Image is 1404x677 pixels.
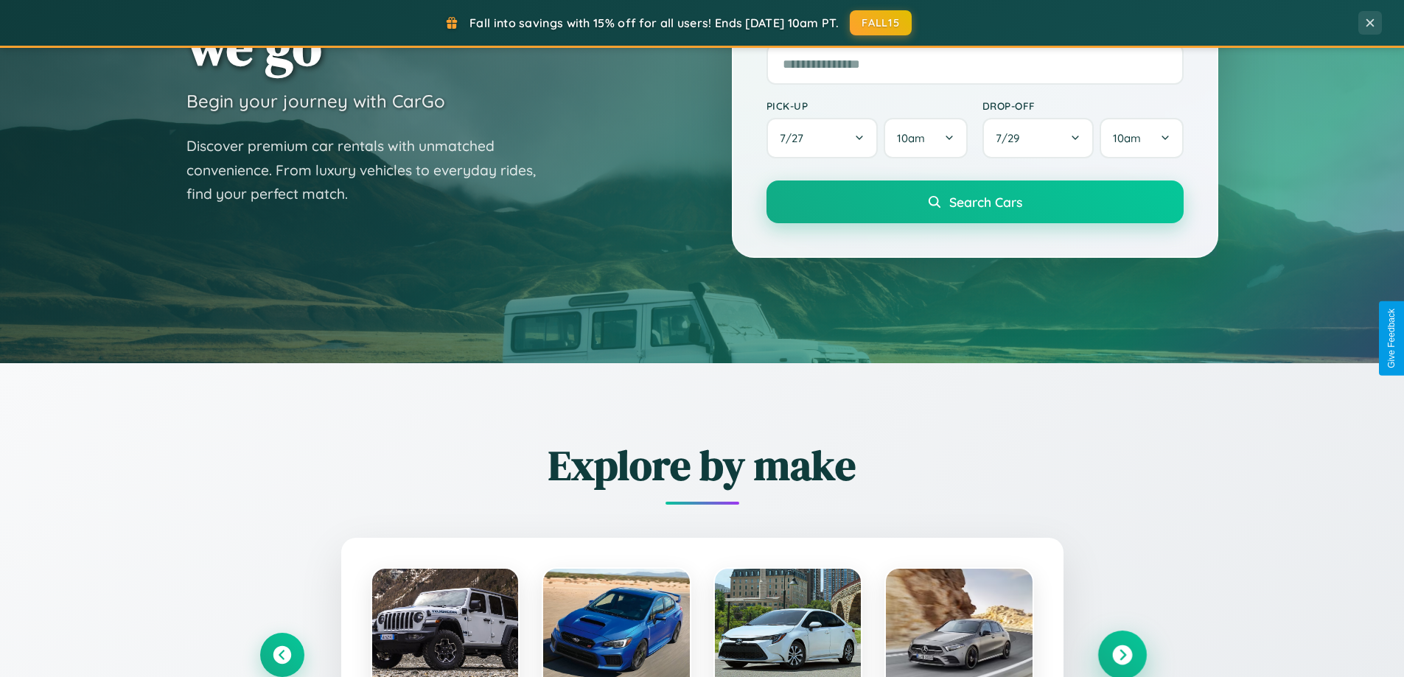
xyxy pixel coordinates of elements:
[1113,131,1141,145] span: 10am
[766,99,968,112] label: Pick-up
[766,118,879,158] button: 7/27
[897,131,925,145] span: 10am
[982,99,1184,112] label: Drop-off
[982,118,1094,158] button: 7/29
[1100,118,1183,158] button: 10am
[884,118,967,158] button: 10am
[186,134,555,206] p: Discover premium car rentals with unmatched convenience. From luxury vehicles to everyday rides, ...
[780,131,811,145] span: 7 / 27
[260,437,1145,494] h2: Explore by make
[186,90,445,112] h3: Begin your journey with CarGo
[469,15,839,30] span: Fall into savings with 15% off for all users! Ends [DATE] 10am PT.
[949,194,1022,210] span: Search Cars
[766,180,1184,223] button: Search Cars
[1386,309,1397,368] div: Give Feedback
[850,10,912,35] button: FALL15
[996,131,1027,145] span: 7 / 29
